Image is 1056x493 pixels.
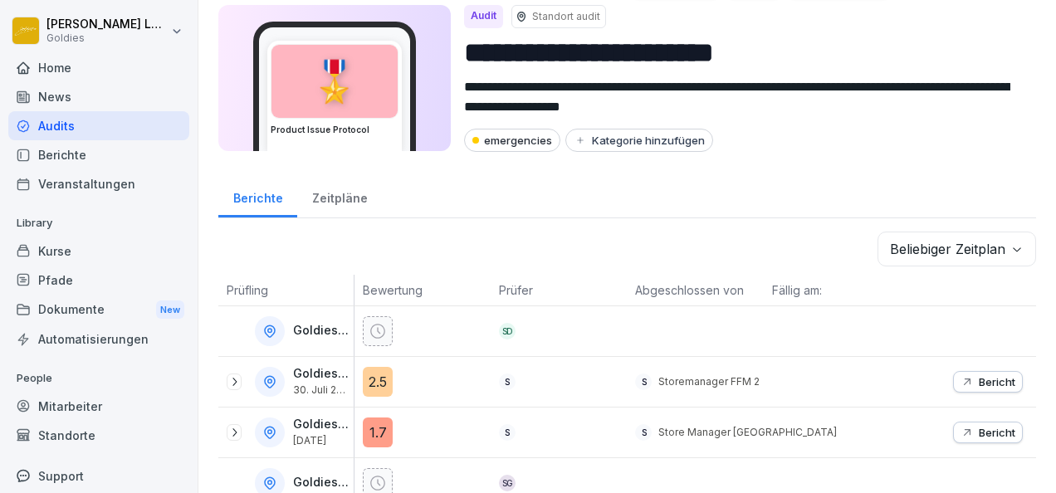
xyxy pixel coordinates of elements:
[499,323,516,339] div: SD
[658,374,760,389] p: Storemanager FFM 2
[227,281,345,299] p: Prüfling
[271,45,398,118] div: 🎖️
[293,367,350,381] p: Goldies FFM 2
[658,425,837,440] p: Store Manager [GEOGRAPHIC_DATA]
[953,422,1023,443] button: Bericht
[499,373,516,390] div: S
[363,417,393,447] div: 1.7
[635,373,652,390] div: S
[293,476,350,490] p: Goldies Friedrichshain
[8,461,189,491] div: Support
[491,275,627,306] th: Prüfer
[8,295,189,325] div: Dokumente
[635,424,652,441] div: S
[565,129,713,152] button: Kategorie hinzufügen
[46,17,168,32] p: [PERSON_NAME] Loska
[8,237,189,266] a: Kurse
[8,365,189,392] p: People
[764,275,900,306] th: Fällig am:
[363,367,393,397] div: 2.5
[8,140,189,169] a: Berichte
[293,417,350,432] p: Goldies [GEOGRAPHIC_DATA]
[979,426,1015,439] p: Bericht
[271,124,398,136] h3: Product Issue Protocol
[574,134,705,147] div: Kategorie hinzufügen
[464,5,503,28] div: Audit
[8,111,189,140] a: Audits
[363,281,482,299] p: Bewertung
[8,325,189,354] a: Automatisierungen
[953,371,1023,393] button: Bericht
[8,295,189,325] a: DokumenteNew
[8,266,189,295] a: Pfade
[499,475,516,491] div: SG
[8,210,189,237] p: Library
[8,82,189,111] a: News
[8,169,189,198] a: Veranstaltungen
[46,32,168,44] p: Goldies
[293,384,350,396] p: 30. Juli 2025
[979,375,1015,388] p: Bericht
[8,421,189,450] a: Standorte
[635,281,755,299] p: Abgeschlossen von
[293,435,350,447] p: [DATE]
[464,129,560,152] div: emergencies
[297,175,382,217] a: Zeitpläne
[8,53,189,82] a: Home
[218,175,297,217] a: Berichte
[293,324,350,338] p: Goldies [GEOGRAPHIC_DATA]
[8,392,189,421] a: Mitarbeiter
[499,424,516,441] div: S
[156,300,184,320] div: New
[532,9,600,24] p: Standort audit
